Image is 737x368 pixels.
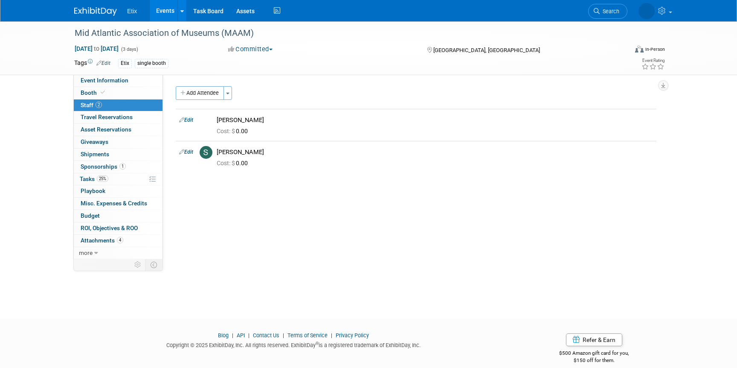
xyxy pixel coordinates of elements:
[80,175,108,182] span: Tasks
[74,339,513,349] div: Copyright © 2025 ExhibitDay, Inc. All rights reserved. ExhibitDay is a registered trademark of Ex...
[74,99,162,111] a: Staff2
[74,136,162,148] a: Giveaways
[316,341,319,346] sup: ®
[81,114,133,120] span: Travel Reservations
[74,173,162,185] a: Tasks25%
[179,117,193,123] a: Edit
[81,77,128,84] span: Event Information
[119,163,126,169] span: 1
[135,59,168,68] div: single booth
[145,259,163,270] td: Toggle Event Tabs
[237,332,245,339] a: API
[74,235,162,247] a: Attachments4
[118,59,132,68] div: Etix
[74,124,162,136] a: Asset Reservations
[217,128,251,134] span: 0.00
[81,89,107,96] span: Booth
[81,126,131,133] span: Asset Reservations
[179,149,193,155] a: Edit
[217,116,653,124] div: [PERSON_NAME]
[577,44,665,57] div: Event Format
[217,148,653,156] div: [PERSON_NAME]
[600,8,619,15] span: Search
[120,47,138,52] span: (3 days)
[117,237,123,243] span: 4
[101,90,105,95] i: Booth reservation complete
[287,332,328,339] a: Terms of Service
[81,138,108,145] span: Giveaways
[641,58,664,63] div: Event Rating
[74,7,117,16] img: ExhibitDay
[217,160,251,166] span: 0.00
[81,237,123,244] span: Attachments
[74,111,162,123] a: Travel Reservations
[81,212,100,219] span: Budget
[329,332,334,339] span: |
[217,128,236,134] span: Cost: $
[131,259,145,270] td: Personalize Event Tab Strip
[97,175,108,182] span: 25%
[74,45,119,53] span: [DATE] [DATE]
[74,58,110,68] td: Tags
[433,47,540,53] span: [GEOGRAPHIC_DATA], [GEOGRAPHIC_DATA]
[525,357,663,364] div: $150 off for them.
[74,198,162,210] a: Misc. Expenses & Credits
[176,86,224,100] button: Add Attendee
[74,75,162,87] a: Event Information
[525,344,663,364] div: $500 Amazon gift card for you,
[96,60,110,66] a: Edit
[127,8,137,15] span: Etix
[74,161,162,173] a: Sponsorships1
[74,149,162,161] a: Shipments
[74,247,162,259] a: more
[225,45,276,54] button: Committed
[218,332,229,339] a: Blog
[230,332,235,339] span: |
[93,45,101,52] span: to
[79,249,93,256] span: more
[81,225,138,231] span: ROI, Objectives & ROO
[81,200,147,207] span: Misc. Expenses & Credits
[217,160,236,166] span: Cost: $
[74,87,162,99] a: Booth
[72,26,615,41] div: Mid Atlantic Association of Museums (MAAM)
[246,332,252,339] span: |
[81,163,126,170] span: Sponsorships
[200,146,212,159] img: S.jpg
[336,332,369,339] a: Privacy Policy
[74,222,162,234] a: ROI, Objectives & ROO
[81,187,105,194] span: Playbook
[81,151,109,158] span: Shipments
[566,333,622,346] a: Refer & Earn
[638,3,655,19] img: Wendy Beasley
[74,210,162,222] a: Budget
[74,185,162,197] a: Playbook
[645,46,665,53] div: In-Person
[253,332,279,339] a: Contact Us
[635,46,644,53] img: Format-Inperson.png
[588,4,627,19] a: Search
[81,102,102,108] span: Staff
[281,332,286,339] span: |
[96,102,102,108] span: 2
